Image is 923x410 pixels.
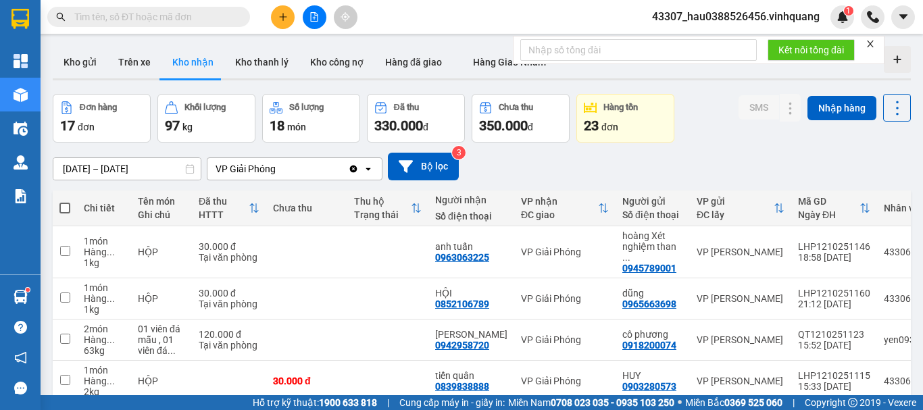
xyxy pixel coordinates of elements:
[622,209,683,220] div: Số điện thoại
[53,46,107,78] button: Kho gửi
[576,94,674,143] button: Hàng tồn23đơn
[435,241,507,252] div: anh tuấn
[199,252,259,263] div: Tại văn phòng
[14,351,27,364] span: notification
[262,94,360,143] button: Số lượng18món
[216,162,276,176] div: VP Giải Phóng
[622,288,683,299] div: dũng
[14,122,28,136] img: warehouse-icon
[891,5,915,29] button: caret-down
[199,288,259,299] div: 30.000 đ
[363,163,374,174] svg: open
[521,376,609,386] div: VP Giải Phóng
[622,340,676,351] div: 0918200074
[685,395,782,410] span: Miền Bắc
[798,340,870,351] div: 15:52 [DATE]
[138,293,185,304] div: HỘP
[374,46,453,78] button: Hàng đã giao
[11,9,29,29] img: logo-vxr
[348,163,359,174] svg: Clear value
[277,162,278,176] input: Selected VP Giải Phóng.
[697,334,784,345] div: VP [PERSON_NAME]
[138,209,185,220] div: Ghi chú
[14,321,27,334] span: question-circle
[253,395,377,410] span: Hỗ trợ kỹ thuật:
[299,46,374,78] button: Kho công nợ
[184,103,226,112] div: Khối lượng
[798,209,859,220] div: Ngày ĐH
[622,299,676,309] div: 0965663698
[199,241,259,252] div: 30.000 đ
[423,122,428,132] span: đ
[837,11,849,23] img: icon-new-feature
[192,190,266,226] th: Toggle SortBy
[270,118,284,134] span: 18
[697,293,784,304] div: VP [PERSON_NAME]
[521,247,609,257] div: VP Giải Phóng
[793,395,795,410] span: |
[199,196,249,207] div: Đã thu
[84,324,124,334] div: 2 món
[84,345,124,356] div: 63 kg
[697,247,784,257] div: VP [PERSON_NAME]
[14,155,28,170] img: warehouse-icon
[107,334,115,345] span: ...
[309,12,319,22] span: file-add
[798,370,870,381] div: LHP1210251115
[508,395,674,410] span: Miền Nam
[14,88,28,102] img: warehouse-icon
[798,299,870,309] div: 21:12 [DATE]
[697,209,774,220] div: ĐC lấy
[473,57,546,68] span: Hàng Giao Nhầm
[622,196,683,207] div: Người gửi
[84,282,124,293] div: 1 món
[435,381,489,392] div: 0839838888
[388,153,459,180] button: Bộ lọc
[641,8,830,25] span: 43307_hau0388526456.vinhquang
[84,386,124,397] div: 2 kg
[84,293,124,304] div: Hàng thông thường
[138,324,185,356] div: 01 viên đá mẫu , 01 viên đá mẫu
[84,365,124,376] div: 1 món
[84,304,124,315] div: 1 kg
[479,118,528,134] span: 350.000
[199,299,259,309] div: Tại văn phòng
[435,211,507,222] div: Số điện thoại
[341,12,350,22] span: aim
[74,9,234,24] input: Tìm tên, số ĐT hoặc mã đơn
[84,334,124,345] div: Hàng thông thường, Hàng thông thường
[303,5,326,29] button: file-add
[107,376,115,386] span: ...
[53,158,201,180] input: Select a date range.
[435,370,507,381] div: tiến quân
[199,209,249,220] div: HTTT
[697,376,784,386] div: VP [PERSON_NAME]
[319,397,377,408] strong: 1900 633 818
[435,195,507,205] div: Người nhận
[844,6,853,16] sup: 1
[521,293,609,304] div: VP Giải Phóng
[435,288,507,299] div: HỘI
[435,299,489,309] div: 0852106789
[724,397,782,408] strong: 0369 525 060
[798,288,870,299] div: LHP1210251160
[435,329,507,340] div: Thế Văn
[199,340,259,351] div: Tại văn phòng
[347,190,428,226] th: Toggle SortBy
[14,290,28,304] img: warehouse-icon
[80,103,117,112] div: Đơn hàng
[273,203,341,213] div: Chưa thu
[435,252,489,263] div: 0963063225
[399,395,505,410] span: Cung cấp máy in - giấy in:
[514,190,616,226] th: Toggle SortBy
[622,381,676,392] div: 0903280573
[84,236,124,247] div: 1 món
[798,241,870,252] div: LHP1210251146
[798,196,859,207] div: Mã GD
[778,43,844,57] span: Kết nối tổng đài
[798,329,870,340] div: QT1210251123
[107,46,161,78] button: Trên xe
[472,94,570,143] button: Chưa thu350.000đ
[224,46,299,78] button: Kho thanh lý
[157,94,255,143] button: Khối lượng97kg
